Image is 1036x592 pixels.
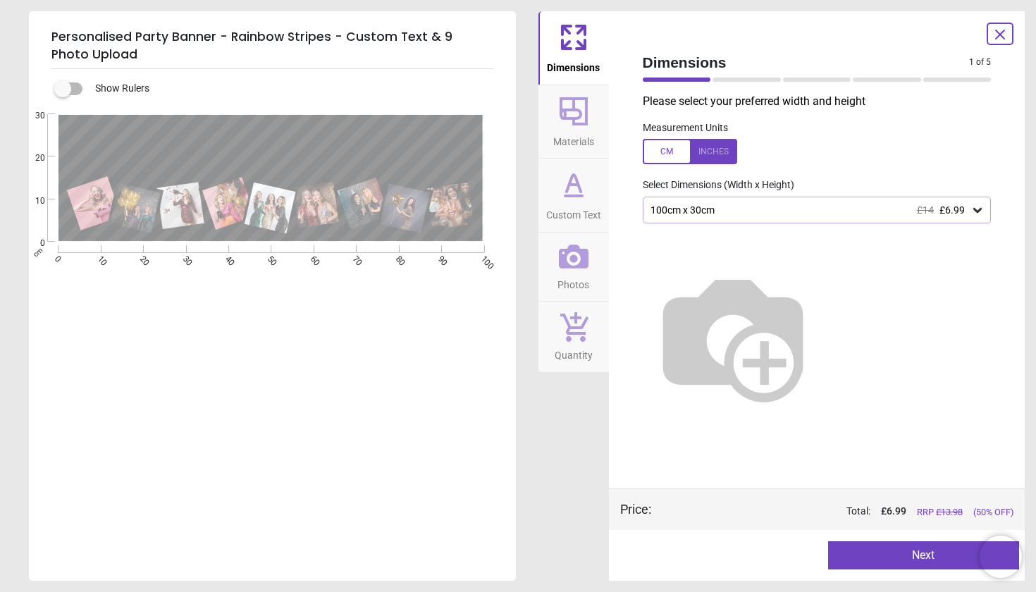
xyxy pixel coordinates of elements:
span: £ [881,505,906,519]
h5: Personalised Party Banner - Rainbow Stripes - Custom Text & 9 Photo Upload [51,23,493,69]
span: Custom Text [546,202,601,223]
span: RRP [917,506,963,519]
span: £6.99 [939,204,965,216]
iframe: Brevo live chat [980,536,1022,578]
span: £14 [917,204,934,216]
span: £ 13.98 [936,507,963,517]
div: 100cm x 30cm [649,204,971,216]
div: Price : [620,500,651,518]
span: 6.99 [887,505,906,517]
button: Photos [538,233,609,302]
span: Materials [553,128,594,149]
span: 0 [18,238,45,249]
label: Select Dimensions (Width x Height) [631,178,794,192]
button: Quantity [538,302,609,372]
span: Dimensions [547,54,600,75]
img: Helper for size comparison [643,246,823,426]
span: 30 [18,110,45,122]
span: Quantity [555,342,593,363]
span: Photos [557,271,589,292]
button: Next [828,541,1019,569]
span: (50% OFF) [973,506,1013,519]
p: Please select your preferred width and height [643,94,1003,109]
span: 10 [18,195,45,207]
span: 1 of 5 [969,56,991,68]
button: Materials [538,85,609,159]
button: Dimensions [538,11,609,85]
label: Measurement Units [643,121,728,135]
div: Show Rulers [63,80,516,97]
button: Custom Text [538,159,609,232]
div: Total: [672,505,1014,519]
span: 20 [18,152,45,164]
span: Dimensions [643,52,970,73]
